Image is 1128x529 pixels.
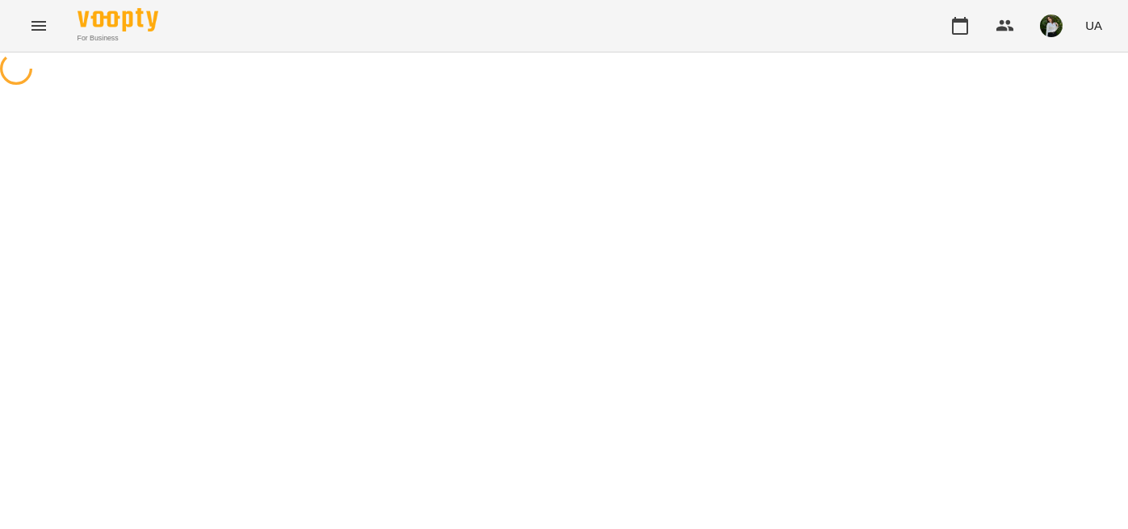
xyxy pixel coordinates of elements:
span: For Business [78,33,158,44]
img: Voopty Logo [78,8,158,31]
button: Menu [19,6,58,45]
span: UA [1085,17,1102,34]
button: UA [1079,10,1109,40]
img: 6b662c501955233907b073253d93c30f.jpg [1040,15,1063,37]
